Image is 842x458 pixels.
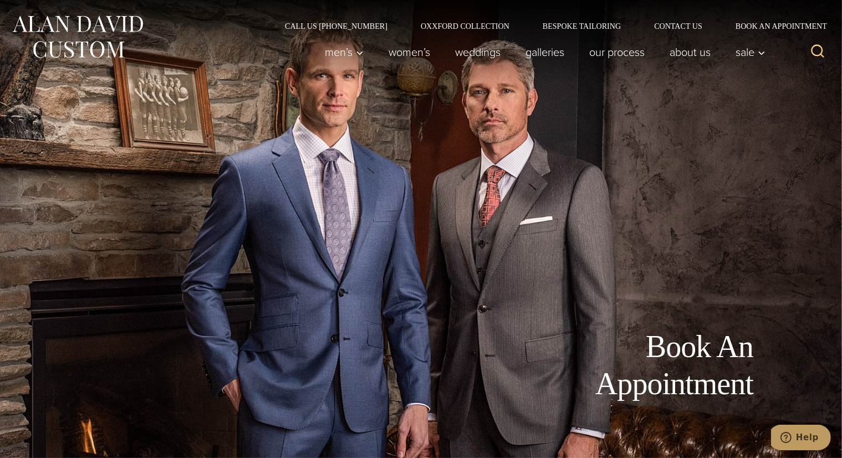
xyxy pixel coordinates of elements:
a: Galleries [513,41,577,63]
iframe: Opens a widget where you can chat to one of our agents [771,425,831,452]
a: Oxxford Collection [404,22,526,30]
button: Men’s sub menu toggle [313,41,376,63]
a: Bespoke Tailoring [526,22,637,30]
a: About Us [657,41,723,63]
button: Sale sub menu toggle [723,41,772,63]
a: Book an Appointment [719,22,831,30]
h1: Book An Appointment [504,328,753,403]
button: View Search Form [804,39,831,65]
nav: Secondary Navigation [268,22,831,30]
a: weddings [443,41,513,63]
a: Women’s [376,41,443,63]
nav: Primary Navigation [313,41,772,63]
a: Contact Us [637,22,719,30]
a: Call Us [PHONE_NUMBER] [268,22,404,30]
a: Our Process [577,41,657,63]
img: Alan David Custom [11,12,144,62]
